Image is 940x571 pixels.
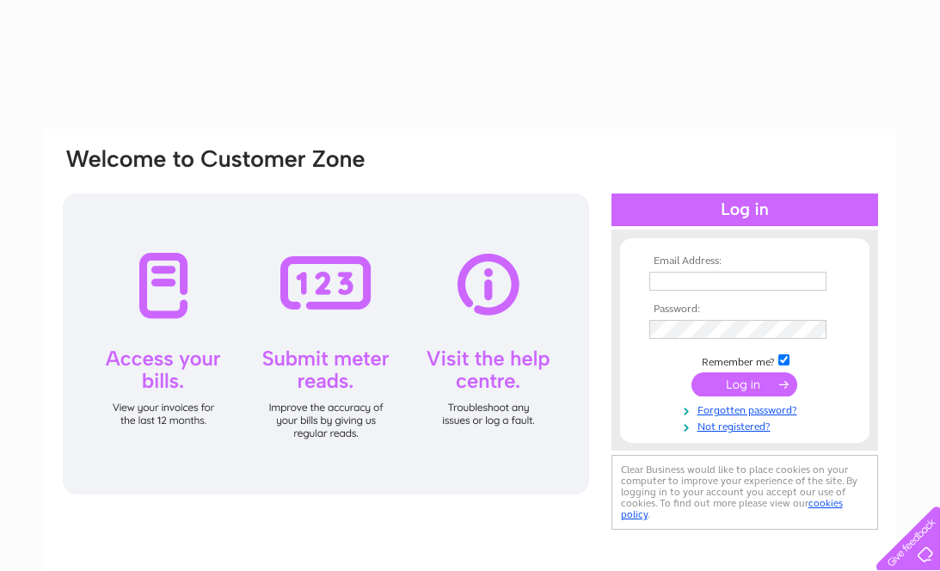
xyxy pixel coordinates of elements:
[645,304,845,316] th: Password:
[621,497,843,520] a: cookies policy
[649,417,845,433] a: Not registered?
[691,372,797,396] input: Submit
[649,401,845,417] a: Forgotten password?
[611,455,878,530] div: Clear Business would like to place cookies on your computer to improve your experience of the sit...
[645,255,845,267] th: Email Address:
[645,352,845,369] td: Remember me?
